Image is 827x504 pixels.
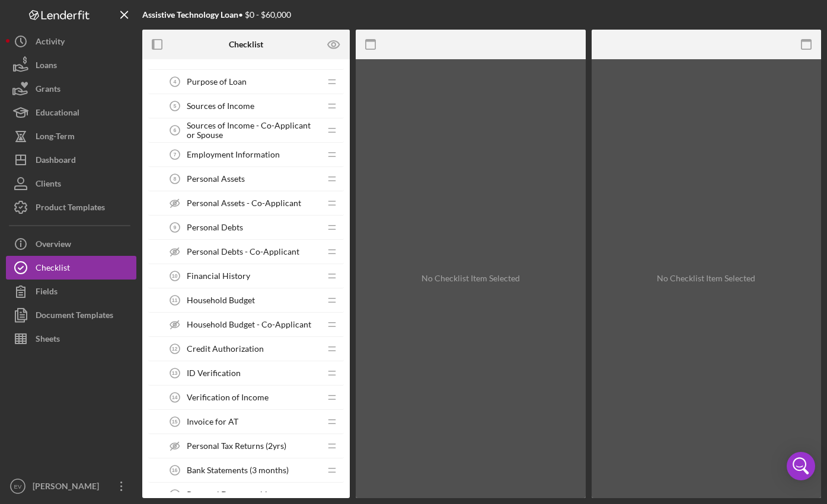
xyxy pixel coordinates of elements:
b: Assistive Technology Loan [142,9,238,20]
tspan: 15 [172,419,178,425]
div: Clients [36,172,61,198]
span: Verification of Income [187,393,269,402]
button: Loans [6,53,136,77]
button: Educational [6,101,136,124]
div: Educational [36,101,79,127]
tspan: 9 [174,224,177,230]
span: Personal Assets [187,174,245,184]
tspan: 11 [172,297,178,303]
tspan: 16 [172,467,178,473]
div: Loans [36,53,57,80]
button: Fields [6,280,136,303]
button: Grants [6,77,136,101]
button: EV[PERSON_NAME] [6,474,136,498]
span: Personal Demographics [187,490,275,499]
span: Personal Tax Returns (2yrs) [187,441,286,451]
tspan: 8 [174,176,177,182]
tspan: 10 [172,273,178,279]
div: Activity [36,30,65,56]
div: Long-Term [36,124,75,151]
span: Household Budget - Co-Applicant [187,320,311,329]
button: Dashboard [6,148,136,172]
span: Invoice for AT [187,417,238,426]
div: • $0 - $60,000 [142,10,291,20]
span: ID Verification [187,368,241,378]
button: Document Templates [6,303,136,327]
span: Personal Debts - Co-Applicant [187,247,299,256]
span: Household Budget [187,296,255,305]
div: No Checklist Item Selected [657,274,755,283]
span: Purpose of Loan [187,77,247,86]
button: Long-Term [6,124,136,148]
div: Fields [36,280,58,306]
button: Activity [6,30,136,53]
text: EV [14,483,22,490]
span: Employment Information [187,150,280,159]
span: Financial History [187,271,250,281]
span: Sources of Income - Co-Applicant or Spouse [187,121,320,140]
span: Personal Debts [187,223,243,232]
tspan: 4 [174,79,177,85]
button: Overview [6,232,136,256]
div: Grants [36,77,60,104]
div: Document Templates [36,303,113,330]
span: Personal Assets - Co-Applicant [187,198,301,208]
tspan: 7 [174,152,177,158]
div: [PERSON_NAME] [30,474,107,501]
div: Overview [36,232,71,259]
button: Checklist [6,256,136,280]
tspan: 12 [172,346,178,352]
span: Bank Statements (3 months) [187,466,289,475]
button: Sheets [6,327,136,351]
div: No Checklist Item Selected [422,274,520,283]
div: Sheets [36,327,60,354]
b: Checklist [229,40,263,49]
div: Dashboard [36,148,76,175]
div: Product Templates [36,195,105,222]
div: Checklist [36,256,70,283]
button: Product Templates [6,195,136,219]
span: Sources of Income [187,101,254,111]
button: Clients [6,172,136,195]
span: Credit Authorization [187,344,264,354]
tspan: 14 [172,394,178,400]
div: Open Intercom Messenger [787,452,815,480]
tspan: 5 [174,103,177,109]
tspan: 17 [172,492,178,497]
tspan: 13 [172,370,178,376]
tspan: 6 [174,127,177,133]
